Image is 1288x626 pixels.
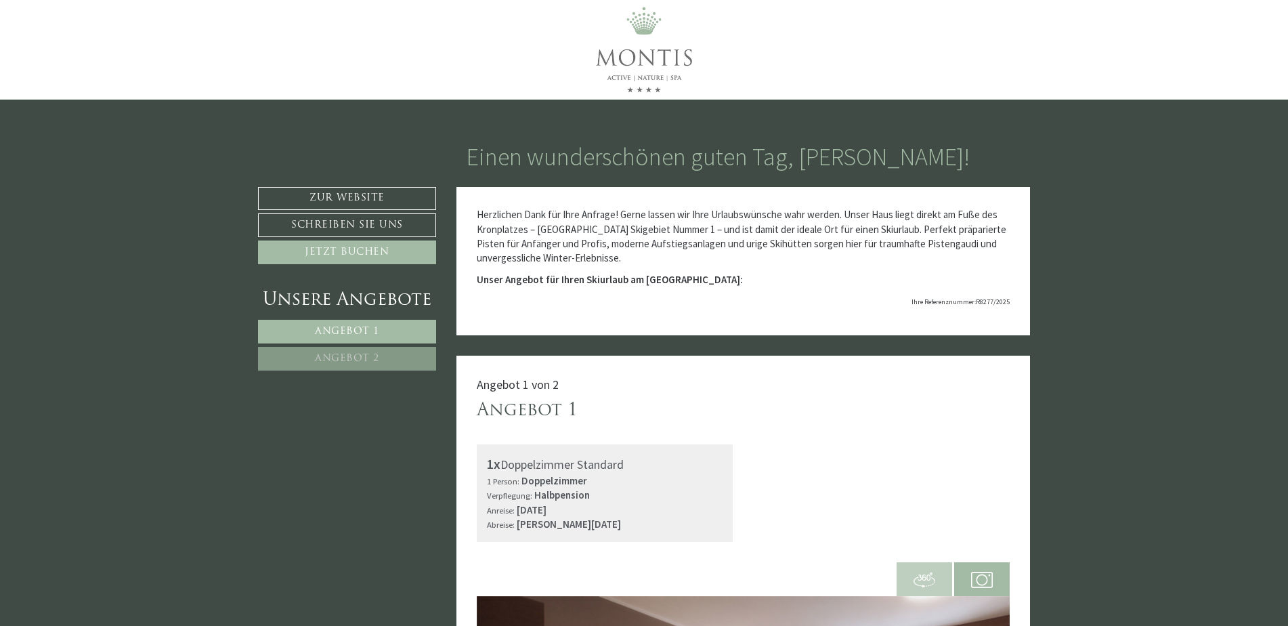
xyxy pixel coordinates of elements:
img: camera.svg [971,569,993,591]
strong: Unser Angebot für Ihren Skiurlaub am [GEOGRAPHIC_DATA]: [477,273,743,286]
h1: Einen wunderschönen guten Tag, [PERSON_NAME]! [467,144,970,171]
span: Ihre Referenznummer:R8277/2025 [911,297,1010,306]
small: 1 Person: [487,476,519,486]
a: Schreiben Sie uns [258,213,436,237]
p: Herzlichen Dank für Ihre Anfrage! Gerne lassen wir Ihre Urlaubswünsche wahr werden. Unser Haus li... [477,207,1010,266]
span: Angebot 2 [315,354,379,364]
small: Verpflegung: [487,490,532,501]
div: Angebot 1 [477,398,578,423]
img: 360-grad.svg [914,569,935,591]
small: Abreise: [487,519,515,530]
b: [PERSON_NAME][DATE] [517,518,621,530]
span: Angebot 1 von 2 [477,377,559,392]
a: Jetzt buchen [258,241,436,264]
small: Anreise: [487,505,515,516]
b: Doppelzimmer [521,474,587,487]
b: [DATE] [517,503,546,516]
a: Zur Website [258,187,436,210]
div: Unsere Angebote [258,288,436,313]
b: 1x [487,455,500,472]
b: Halbpension [534,488,590,501]
div: Doppelzimmer Standard [487,455,723,474]
span: Angebot 1 [315,327,379,337]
